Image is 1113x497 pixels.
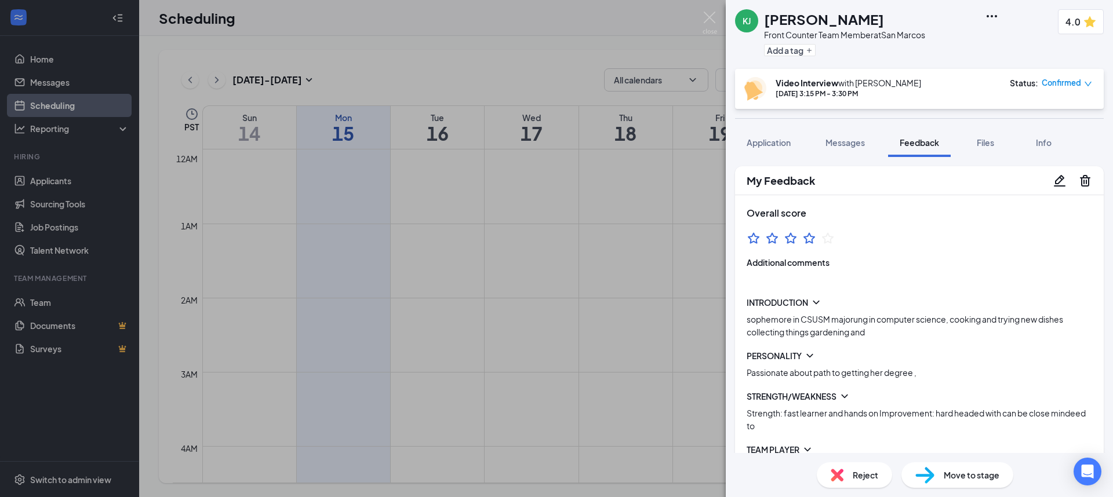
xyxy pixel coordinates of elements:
span: Info [1036,137,1052,148]
h1: [PERSON_NAME] [764,9,884,29]
button: PlusAdd a tag [764,44,816,56]
div: Status : [1010,77,1038,89]
svg: ChevronDown [804,350,816,361]
svg: Trash [1078,174,1092,188]
svg: StarBorder [747,231,761,245]
b: Video Interview [776,78,838,88]
div: with [PERSON_NAME] [776,77,921,89]
div: TEAM PLAYER [747,444,799,455]
svg: StarBorder [821,231,835,245]
span: 4.0 [1065,14,1081,29]
div: Front Counter Team Member at San Marcos [764,29,925,41]
span: Feedback [900,137,939,148]
span: Application [747,137,791,148]
span: Reject [853,469,878,481]
svg: StarBorder [802,231,816,245]
svg: StarBorder [765,231,779,245]
svg: Plus [806,47,813,54]
svg: StarBorder [784,231,798,245]
svg: Pencil [1053,174,1067,188]
svg: ChevronDown [839,390,850,402]
svg: ChevronDown [810,297,822,308]
span: Strength: fast learner and hands on Improvement: hard headed with can be close mindeed to [747,408,1086,431]
div: [DATE] 3:15 PM - 3:30 PM [776,89,921,98]
div: Open Intercom Messenger [1074,458,1101,485]
div: KJ [743,15,751,27]
span: Files [977,137,994,148]
h2: My Feedback [747,173,815,188]
div: PERSONALITY [747,350,802,361]
h3: Overall score [747,207,1092,220]
div: INTRODUCTION [747,297,808,308]
svg: ChevronDown [802,444,813,455]
span: Additional comments [747,256,1092,269]
span: sophemore in CSUSM majorung in computer science, cooking and trying new dishes collecting things ... [747,314,1063,337]
div: STRENGTH/WEAKNESS [747,390,836,402]
span: Move to stage [944,469,999,481]
span: Passionate about path to getting her degree , [747,367,916,378]
span: down [1084,80,1092,88]
svg: Ellipses [985,9,999,23]
span: Confirmed [1042,77,1081,89]
span: Messages [825,137,865,148]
